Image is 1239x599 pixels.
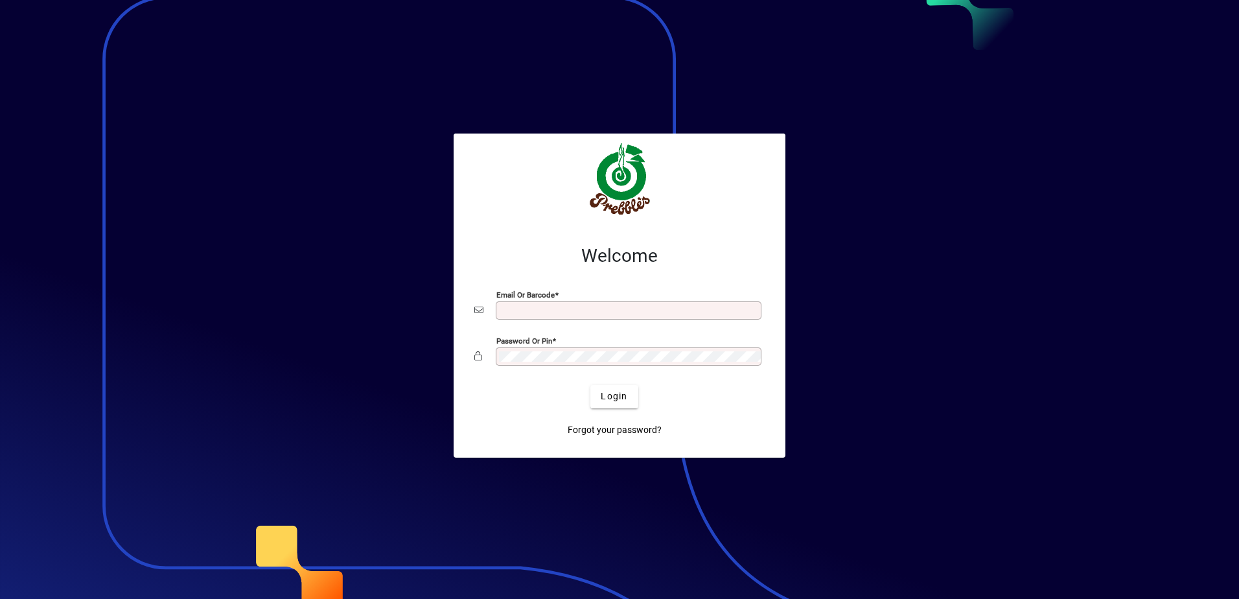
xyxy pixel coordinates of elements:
button: Login [590,385,638,408]
a: Forgot your password? [562,419,667,442]
mat-label: Email or Barcode [496,290,555,299]
span: Forgot your password? [568,423,662,437]
mat-label: Password or Pin [496,336,552,345]
span: Login [601,390,627,403]
h2: Welcome [474,245,765,267]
